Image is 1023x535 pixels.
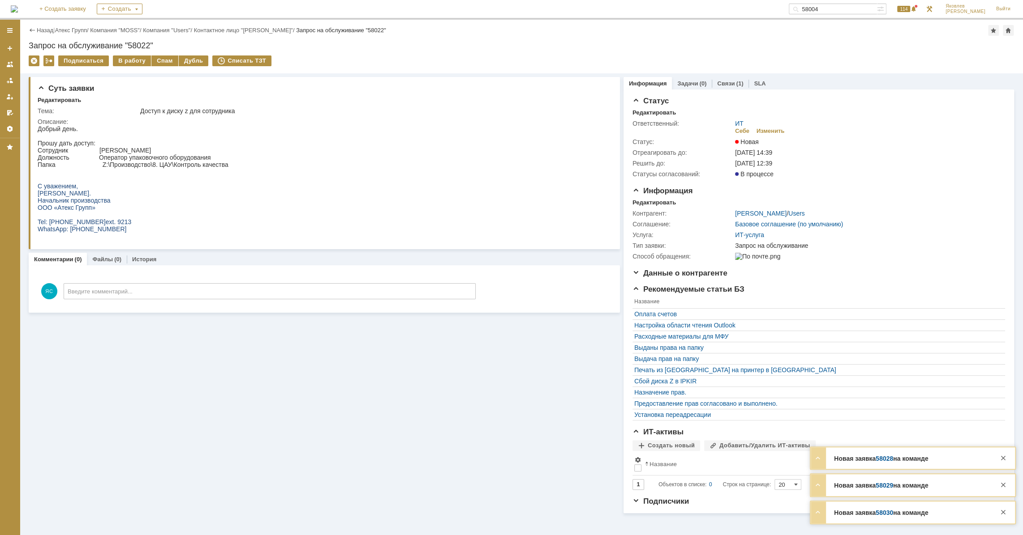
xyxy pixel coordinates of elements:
[699,80,706,87] div: (0)
[634,322,999,329] a: Настройка области чтения Outlook
[38,84,94,93] span: Суть заявки
[735,127,749,135] div: Себе
[876,482,893,489] a: 58029
[90,27,140,34] a: Компания "MOSS"
[53,26,55,33] div: |
[43,55,54,66] div: Работа с массовостью
[143,27,190,34] a: Компания "Users"
[97,4,142,14] div: Создать
[998,453,1009,463] div: Закрыть
[632,285,744,293] span: Рекомендуемые статьи БЗ
[632,170,733,178] div: Статусы согласований:
[37,27,53,34] a: Назад
[632,149,733,156] div: Отреагировать до:
[735,210,805,217] div: /
[90,27,143,34] div: /
[632,231,733,238] div: Услуга:
[877,4,886,13] span: Расширенный поиск
[735,210,787,217] a: [PERSON_NAME]
[632,497,689,505] span: Подписчики
[788,210,805,217] a: Users
[38,118,607,125] div: Описание:
[834,455,928,462] strong: Новая заявка на команде
[38,97,81,104] div: Редактировать
[75,256,82,263] div: (0)
[132,256,156,263] a: История
[735,120,744,127] a: ИТ
[41,283,57,299] span: ЯС
[55,27,87,34] a: Атекс Групп
[634,344,999,351] a: Выданы права на папку
[735,138,759,145] span: Новая
[632,269,727,277] span: Данные о контрагенте
[29,55,39,66] div: Удалить
[634,378,999,385] a: Сбой диска Z в IPKIR
[754,80,765,87] a: SLA
[812,453,823,463] div: Развернуть
[632,210,733,217] div: Контрагент:
[76,93,94,100] span: . 9213
[634,400,999,407] a: Предоставление прав согласовано и выполнено.
[632,187,692,195] span: Информация
[643,454,1001,476] th: Название
[924,4,935,14] a: Перейти в интерфейс администратора
[998,480,1009,490] div: Закрыть
[11,5,18,13] img: logo
[735,149,772,156] span: [DATE] 14:39
[11,5,18,13] a: Перейти на домашнюю страницу
[3,122,17,136] a: Настройки
[677,80,698,87] a: Задачи
[897,6,910,12] span: 114
[1003,25,1014,36] div: Сделать домашней страницей
[3,73,17,88] a: Заявки в моей ответственности
[658,481,706,488] span: Объектов в списке:
[735,242,1000,249] div: Запрос на обслуживание
[735,253,780,260] img: По почте.png
[634,389,999,396] div: Назначение прав.
[140,107,605,115] div: Доступ к диску z для сотрудника
[632,242,733,249] div: Тип заявки:
[658,479,771,490] i: Строк на странице:
[649,461,677,467] div: Название
[634,333,999,340] a: Расходные материалы для МФУ
[634,456,641,463] span: Настройки
[632,120,733,127] div: Ответственный:
[946,9,985,14] span: [PERSON_NAME]
[38,107,138,115] div: Тема:
[632,160,733,167] div: Решить до:
[634,366,999,374] a: Печать из [GEOGRAPHIC_DATA] на принтер в [GEOGRAPHIC_DATA]
[632,138,733,145] div: Статус:
[3,89,17,104] a: Мои заявки
[876,455,893,462] a: 58028
[34,256,73,263] a: Комментарии
[632,97,669,105] span: Статус
[812,480,823,490] div: Развернуть
[988,25,999,36] div: Добавить в избранное
[296,27,386,34] div: Запрос на обслуживание "58022"
[834,509,928,516] strong: Новая заявка на команде
[757,127,785,135] div: Изменить
[735,221,843,228] a: Базовое соглашение (по умолчанию)
[946,4,985,9] span: Яковлев
[634,310,999,318] a: Оплата счетов
[55,27,90,34] div: /
[735,170,774,178] span: В процессе
[736,80,744,87] div: (1)
[634,411,999,418] a: Установка переадресации
[998,507,1009,518] div: Закрыть
[735,231,764,238] a: ИТ-услуга
[632,428,683,436] span: ИТ-активы
[632,297,1001,309] th: Название
[29,41,1014,50] div: Запрос на обслуживание "58022"
[194,27,296,34] div: /
[3,41,17,55] a: Создать заявку
[634,355,999,362] div: Выдача прав на папку
[717,80,735,87] a: Связи
[632,199,676,206] div: Редактировать
[834,482,928,489] strong: Новая заявка на команде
